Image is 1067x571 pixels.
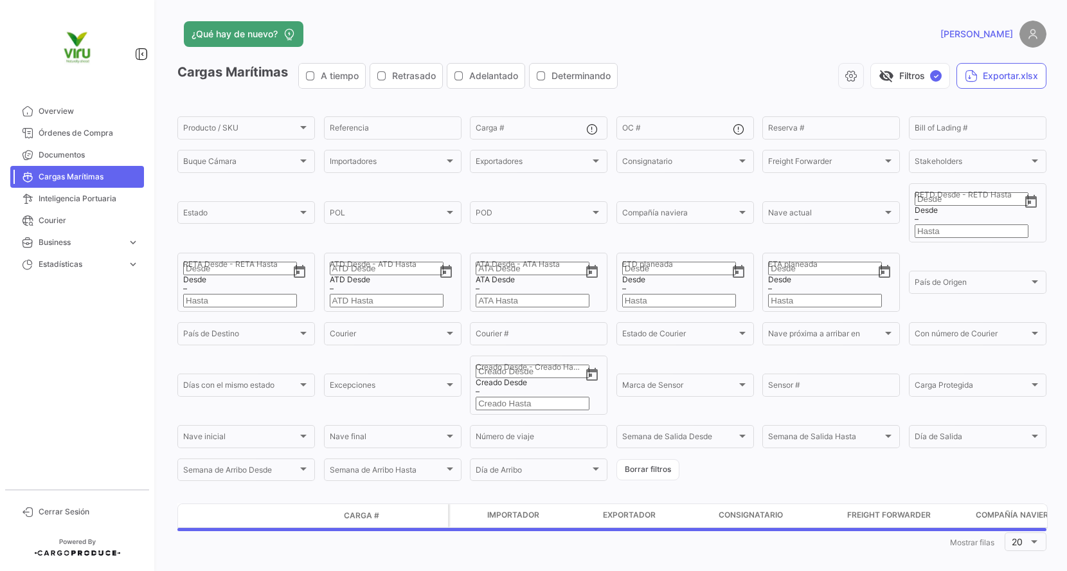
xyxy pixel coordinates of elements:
span: Nave próxima a arribar en [768,331,883,340]
span: Nave inicial [183,434,298,443]
datatable-header-cell: Importador [482,504,598,527]
button: A tiempo [299,64,365,88]
span: Consignatario [719,509,783,521]
a: Overview [10,100,144,122]
span: Buque Cámara [183,159,298,168]
datatable-header-cell: Freight Forwarder [842,504,971,527]
span: visibility_off [879,68,894,84]
span: Inteligencia Portuaria [39,193,139,204]
span: Día de Salida [915,434,1029,443]
span: – [768,284,772,293]
span: Semana de Salida Desde [622,434,737,443]
span: – [476,386,480,396]
span: – [476,284,480,293]
span: Business [39,237,122,248]
span: POL [330,210,444,219]
span: Courier [330,331,444,340]
span: Exportador [603,509,656,521]
span: Overview [39,105,139,117]
span: Carga Protegida [915,383,1029,392]
button: Open calendar [1021,192,1041,211]
span: Estado de Courier [622,331,737,340]
a: Courier [10,210,144,231]
span: Con número de Courier [915,331,1029,340]
span: – [915,214,919,224]
button: Retrasado [370,64,442,88]
span: Excepciones [330,383,444,392]
span: Día de Arribo [476,467,590,476]
span: expand_more [127,258,139,270]
span: POD [476,210,590,219]
input: Desde [915,192,1028,206]
span: ¿Qué hay de nuevo? [192,28,278,41]
span: Días con el mismo estado [183,383,298,392]
input: Creado Hasta [476,397,589,410]
span: ATD Desde [330,275,370,284]
datatable-header-cell: Estado de Envio [236,511,339,521]
span: Freight Forwarder [847,509,931,521]
span: 20 [1012,536,1023,547]
datatable-header-cell: Exportador [598,504,713,527]
input: ATA Desde [476,262,589,275]
input: Hasta [768,294,882,307]
span: Adelantado [469,69,518,82]
span: [PERSON_NAME] [940,28,1013,41]
span: Creado Desde [476,377,527,387]
span: Importadores [330,159,444,168]
span: Courier [39,215,139,226]
h3: Cargas Marítimas [177,63,622,89]
a: Órdenes de Compra [10,122,144,144]
span: Determinando [551,69,611,82]
span: Estadísticas [39,258,122,270]
span: ATA Desde [476,275,515,284]
span: Nave actual [768,210,883,219]
span: Marca de Sensor [622,383,737,392]
button: Open calendar [582,364,602,383]
span: – [622,284,626,293]
span: Exportadores [476,159,590,168]
input: ATD Hasta [330,294,444,307]
input: ATA Hasta [476,294,589,307]
datatable-header-cell: Póliza [416,511,448,521]
span: Cerrar Sesión [39,506,139,518]
span: País de Origen [915,280,1029,289]
span: Freight Forwarder [768,159,883,168]
span: Desde [622,275,645,284]
span: Órdenes de Compra [39,127,139,139]
span: A tiempo [321,69,359,82]
input: Desde [768,262,882,275]
img: viru.png [45,15,109,80]
span: Stakeholders [915,159,1029,168]
button: Determinando [530,64,617,88]
span: Consignatario [622,159,737,168]
button: ¿Qué hay de nuevo? [184,21,303,47]
input: Hasta [622,294,736,307]
span: Semana de Salida Hasta [768,434,883,443]
span: Producto / SKU [183,125,298,134]
span: Carga # [344,510,379,521]
span: Retrasado [392,69,436,82]
span: ✓ [930,70,942,82]
button: Open calendar [290,261,309,280]
span: Compañía naviera [976,509,1054,521]
datatable-header-cell: Consignatario [713,504,842,527]
span: Desde [183,275,206,284]
span: Cargas Marítimas [39,171,139,183]
span: Semana de Arribo Hasta [330,467,444,476]
a: Inteligencia Portuaria [10,188,144,210]
input: Hasta [915,224,1028,238]
input: Desde [183,262,297,275]
button: Open calendar [729,261,748,280]
button: Adelantado [447,64,525,88]
button: Open calendar [436,261,456,280]
datatable-header-cell: Carga # [339,505,416,527]
button: Borrar filtros [616,459,679,480]
span: Mostrar filas [950,538,994,547]
datatable-header-cell: Modo de Transporte [204,511,236,521]
span: Estado [183,210,298,219]
span: Documentos [39,149,139,161]
span: Desde [768,275,791,284]
span: Semana de Arribo Desde [183,467,298,476]
button: Open calendar [875,261,894,280]
span: País de Destino [183,331,298,340]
